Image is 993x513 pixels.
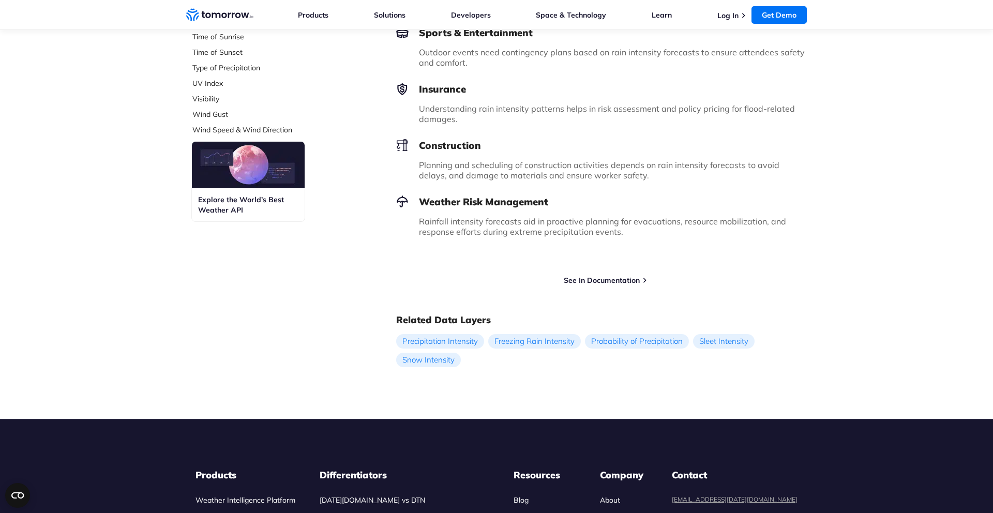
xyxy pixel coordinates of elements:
a: Solutions [374,10,405,20]
a: Time of Sunrise [192,32,330,42]
a: Visibility [192,94,330,104]
h2: Related Data Layers [396,314,807,326]
a: Developers [451,10,491,20]
a: Wind Gust [192,109,330,119]
a: Get Demo [751,6,807,24]
a: Log In [717,11,739,20]
a: Type of Precipitation [192,63,330,73]
a: About [600,495,620,505]
a: See In Documentation [564,276,640,285]
a: Learn [652,10,672,20]
a: Sleet Intensity [693,334,755,349]
a: Home link [186,7,253,23]
span: Outdoor events need contingency plans based on rain intensity forecasts to ensure attendees safet... [419,47,805,68]
h3: Construction [396,139,807,152]
button: Open CMP widget [5,483,30,508]
a: Weather Intelligence Platform [195,495,295,505]
h3: Products [195,469,295,481]
a: [EMAIL_ADDRESS][DATE][DOMAIN_NAME] [672,495,798,503]
h3: Weather Risk Management [396,195,807,208]
span: Rainfall intensity forecasts aid in proactive planning for evacuations, resource mobilization, an... [419,216,786,237]
a: Snow Intensity [396,353,461,367]
a: Probability of Precipitation [585,334,689,349]
a: Products [298,10,328,20]
h3: Insurance [396,83,807,95]
h3: Explore the World’s Best Weather API [198,194,298,215]
a: Explore the World’s Best Weather API [192,142,305,221]
span: Understanding rain intensity patterns helps in risk assessment and policy pricing for flood-relat... [419,103,795,124]
h3: Sports & Entertainment [396,26,807,39]
h3: Resources [514,469,576,481]
span: Planning and scheduling of construction activities depends on rain intensity forecasts to avoid d... [419,160,779,180]
a: Time of Sunset [192,47,330,57]
a: Precipitation Intensity [396,334,484,349]
a: Space & Technology [536,10,606,20]
a: Freezing Rain Intensity [488,334,581,349]
dt: Contact [672,469,798,481]
a: Wind Speed & Wind Direction [192,125,330,135]
h3: Differentiators [320,469,489,481]
a: UV Index [192,78,330,88]
a: Blog [514,495,529,505]
h3: Company [600,469,648,481]
a: [DATE][DOMAIN_NAME] vs DTN [320,495,425,505]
